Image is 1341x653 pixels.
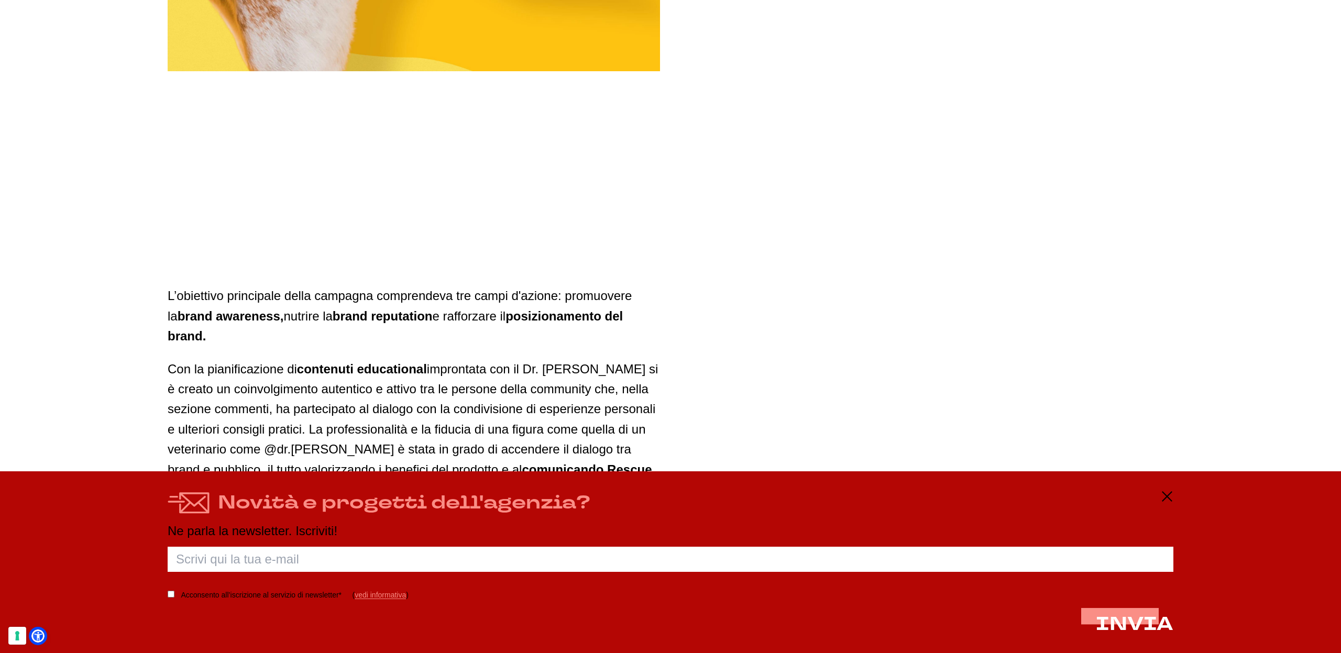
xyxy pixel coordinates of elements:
strong: contenuti educational [297,362,427,376]
label: Acconsento all’iscrizione al servizio di newsletter* [181,589,342,602]
span: ( ) [352,591,408,599]
a: vedi informativa [355,591,406,599]
strong: brand awareness, [178,309,284,323]
button: Le tue preferenze relative al consenso per le tecnologie di tracciamento [8,627,26,645]
strong: posizionamento del brand. [168,309,623,343]
span: L’obiettivo principale della campagna comprendeva tre campi d'azione: promuovere la nutrire la e ... [168,289,632,343]
span: INVIA [1096,612,1173,637]
button: INVIA [1096,614,1173,635]
p: Con la pianificazione di improntata con il Dr. [PERSON_NAME] si è creato un coinvolgimento autent... [168,359,660,500]
h4: Novità e progetti dell'agenzia? [218,490,590,516]
input: Scrivi qui la tua e-mail [168,547,1173,572]
a: Open Accessibility Menu [31,629,45,643]
p: Ne parla la newsletter. Iscriviti! [168,524,1173,538]
strong: brand reputation [333,309,433,323]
